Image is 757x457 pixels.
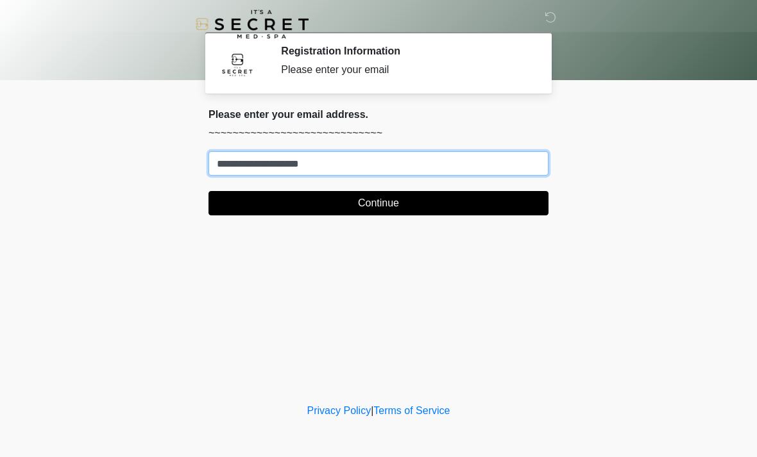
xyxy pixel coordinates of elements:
a: | [371,405,373,416]
div: Please enter your email [281,62,529,78]
img: Agent Avatar [218,45,257,83]
button: Continue [208,191,549,215]
h2: Registration Information [281,45,529,57]
h2: Please enter your email address. [208,108,549,120]
img: It's A Secret Med Spa Logo [196,10,309,38]
a: Terms of Service [373,405,450,416]
a: Privacy Policy [307,405,371,416]
p: ~~~~~~~~~~~~~~~~~~~~~~~~~~~~~ [208,126,549,141]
